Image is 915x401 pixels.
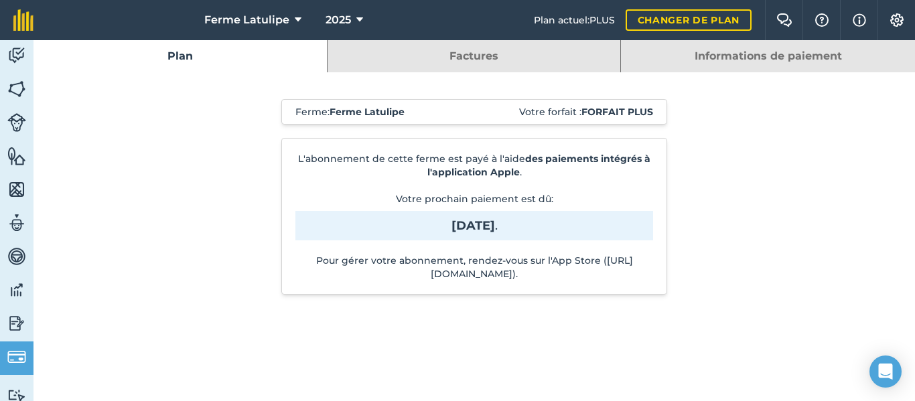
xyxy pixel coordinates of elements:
font: Votre prochain paiement est dû [396,193,551,205]
font: . [520,166,522,178]
img: svg+xml;base64,PD94bWwgdmVyc2lvbj0iMS4wIiBlbmNvZGluZz0idXRmLTgiPz4KPCEtLSBHZW5lcmF0b3I6IEFkb2JlIE... [7,46,26,66]
img: svg+xml;base64,PD94bWwgdmVyc2lvbj0iMS4wIiBlbmNvZGluZz0idXRmLTgiPz4KPCEtLSBHZW5lcmF0b3I6IEFkb2JlIE... [7,280,26,300]
font: 2025 [326,13,351,26]
font: PLUS [589,14,615,26]
a: Plan [33,40,327,72]
font: forfait Plus [581,106,653,118]
font: Ferme [295,106,328,118]
img: svg+xml;base64,PD94bWwgdmVyc2lvbj0iMS4wIiBlbmNvZGluZz0idXRmLTgiPz4KPCEtLSBHZW5lcmF0b3I6IEFkb2JlIE... [7,246,26,266]
a: Informations de paiement [621,40,915,72]
font: Ferme Latulipe [330,106,405,118]
img: Une icône en forme de rouage [889,13,905,27]
font: : [551,193,553,205]
font: Ferme Latulipe [204,13,289,26]
img: Une icône de point d'interrogation [814,13,830,27]
img: svg+xml;base64,PD94bWwgdmVyc2lvbj0iMS4wIiBlbmNvZGluZz0idXRmLTgiPz4KPCEtLSBHZW5lcmF0b3I6IEFkb2JlIE... [7,347,26,366]
a: Factures [328,40,621,72]
font: : [328,106,330,118]
font: [DATE] [451,218,495,233]
font: des paiements intégrés à l'application Apple [427,153,651,178]
img: Logo fieldmargin [13,9,33,31]
font: : [587,14,589,26]
font: Votre forfait : [519,106,581,118]
img: svg+xml;base64,PD94bWwgdmVyc2lvbj0iMS4wIiBlbmNvZGluZz0idXRmLTgiPz4KPCEtLSBHZW5lcmF0b3I6IEFkb2JlIE... [7,313,26,333]
a: Changer de plan [626,9,752,31]
img: svg+xml;base64,PD94bWwgdmVyc2lvbj0iMS4wIiBlbmNvZGluZz0idXRmLTgiPz4KPCEtLSBHZW5lcmF0b3I6IEFkb2JlIE... [7,213,26,233]
font: Informations de paiement [695,50,842,62]
font: Changer de plan [638,14,740,26]
font: Pour gérer votre abonnement, rendez-vous sur l'App Store ([URL][DOMAIN_NAME]). [316,254,633,280]
img: svg+xml;base64,PHN2ZyB4bWxucz0iaHR0cDovL3d3dy53My5vcmcvMjAwMC9zdmciIHdpZHRoPSI1NiIgaGVpZ2h0PSI2MC... [7,179,26,199]
img: svg+xml;base64,PHN2ZyB4bWxucz0iaHR0cDovL3d3dy53My5vcmcvMjAwMC9zdmciIHdpZHRoPSI1NiIgaGVpZ2h0PSI2MC... [7,146,26,166]
div: Ouvrir Intercom Messenger [869,355,902,388]
font: Plan [167,50,193,62]
font: Factures [449,50,498,62]
font: . [495,218,498,233]
img: svg+xml;base64,PD94bWwgdmVyc2lvbj0iMS4wIiBlbmNvZGluZz0idXRmLTgiPz4KPCEtLSBHZW5lcmF0b3I6IEFkb2JlIE... [7,113,26,132]
img: Deux bulles de dialogue se chevauchant, la bulle de gauche étant au premier plan [776,13,792,27]
font: L'abonnement de cette ferme est payé à l'aide [298,153,525,165]
img: svg+xml;base64,PHN2ZyB4bWxucz0iaHR0cDovL3d3dy53My5vcmcvMjAwMC9zdmciIHdpZHRoPSI1NiIgaGVpZ2h0PSI2MC... [7,79,26,99]
font: Plan actuel [534,14,587,26]
img: svg+xml;base64,PHN2ZyB4bWxucz0iaHR0cDovL3d3dy53My5vcmcvMjAwMC9zdmciIHdpZHRoPSIxNyIgaGVpZ2h0PSIxNy... [853,12,866,28]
